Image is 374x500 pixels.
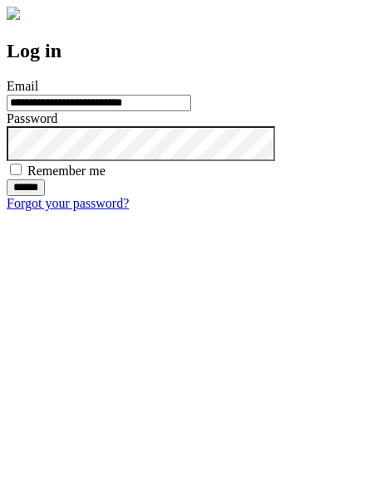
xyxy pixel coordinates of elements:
[7,7,20,20] img: logo-4e3dc11c47720685a147b03b5a06dd966a58ff35d612b21f08c02c0306f2b779.png
[7,79,38,93] label: Email
[7,40,367,62] h2: Log in
[27,164,106,178] label: Remember me
[7,111,57,125] label: Password
[7,196,129,210] a: Forgot your password?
